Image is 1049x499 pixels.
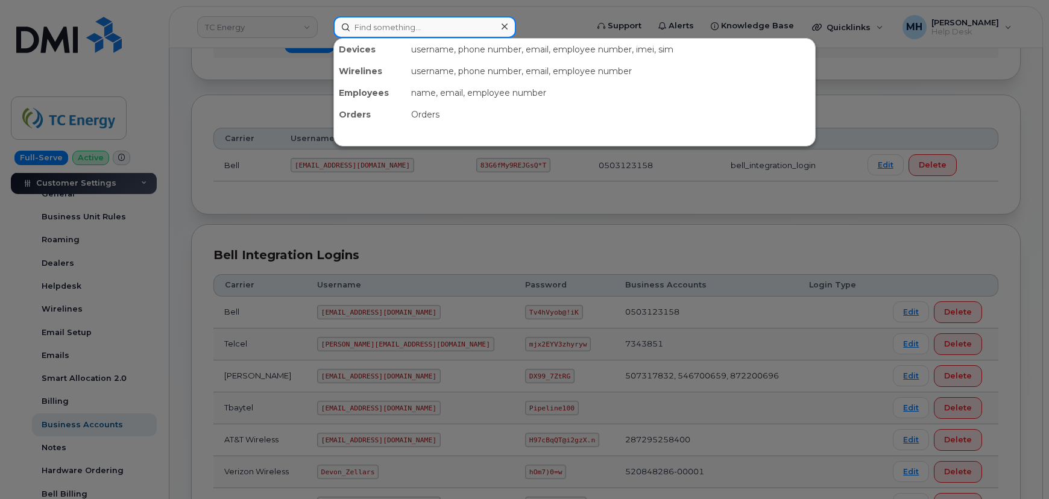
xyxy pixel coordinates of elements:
[333,16,516,38] input: Find something...
[334,39,406,60] div: Devices
[406,104,815,125] div: Orders
[406,60,815,82] div: username, phone number, email, employee number
[406,82,815,104] div: name, email, employee number
[334,104,406,125] div: Orders
[334,82,406,104] div: Employees
[997,447,1040,490] iframe: Messenger Launcher
[406,39,815,60] div: username, phone number, email, employee number, imei, sim
[334,60,406,82] div: Wirelines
